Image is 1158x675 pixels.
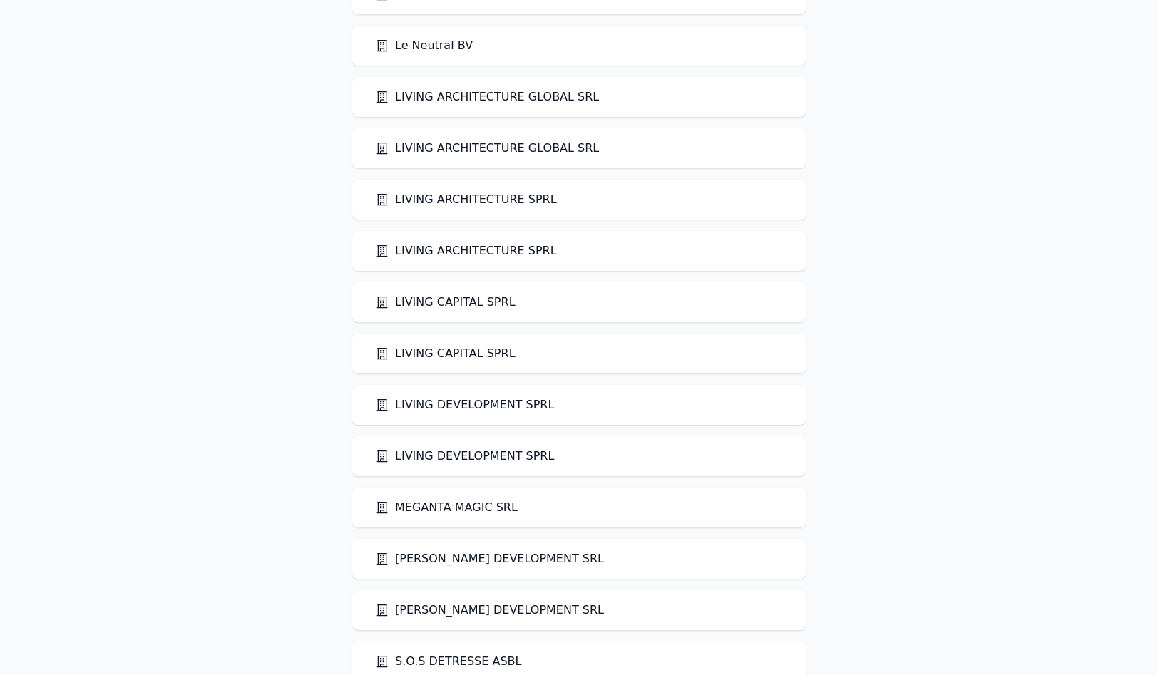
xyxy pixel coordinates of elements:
a: LIVING ARCHITECTURE GLOBAL SRL [375,140,599,157]
a: LIVING DEVELOPMENT SPRL [375,448,554,465]
a: LIVING ARCHITECTURE SPRL [375,242,557,259]
a: LIVING ARCHITECTURE GLOBAL SRL [375,88,599,105]
a: S.O.S DETRESSE ASBL [375,653,521,670]
a: [PERSON_NAME] DEVELOPMENT SRL [375,550,604,567]
a: LIVING ARCHITECTURE SPRL [375,191,557,208]
a: LIVING CAPITAL SPRL [375,294,516,311]
a: [PERSON_NAME] DEVELOPMENT SRL [375,602,604,619]
a: MEGANTA MAGIC SRL [375,499,518,516]
a: Le Neutral BV [375,37,473,54]
a: LIVING DEVELOPMENT SPRL [375,396,554,413]
a: LIVING CAPITAL SPRL [375,345,516,362]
